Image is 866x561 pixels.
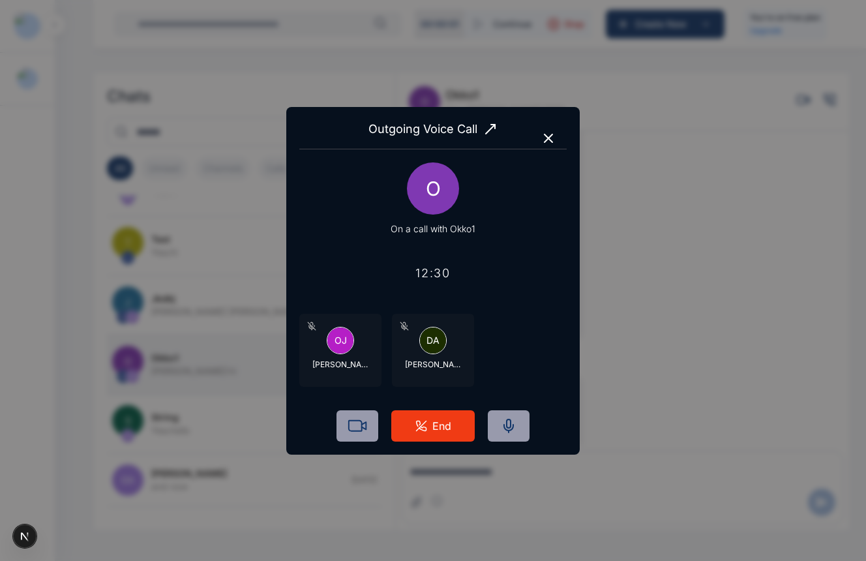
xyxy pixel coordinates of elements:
[420,327,446,354] span: DA
[391,222,475,235] span: On a call with Okko1
[327,327,353,354] span: OJ
[407,162,459,215] span: O
[299,120,567,138] span: Outgoing Voice Call
[299,256,567,290] span: 12:30
[312,359,368,370] span: Oluseyi Jonah
[391,410,475,442] button: End
[405,359,461,370] span: Daniel Adekoya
